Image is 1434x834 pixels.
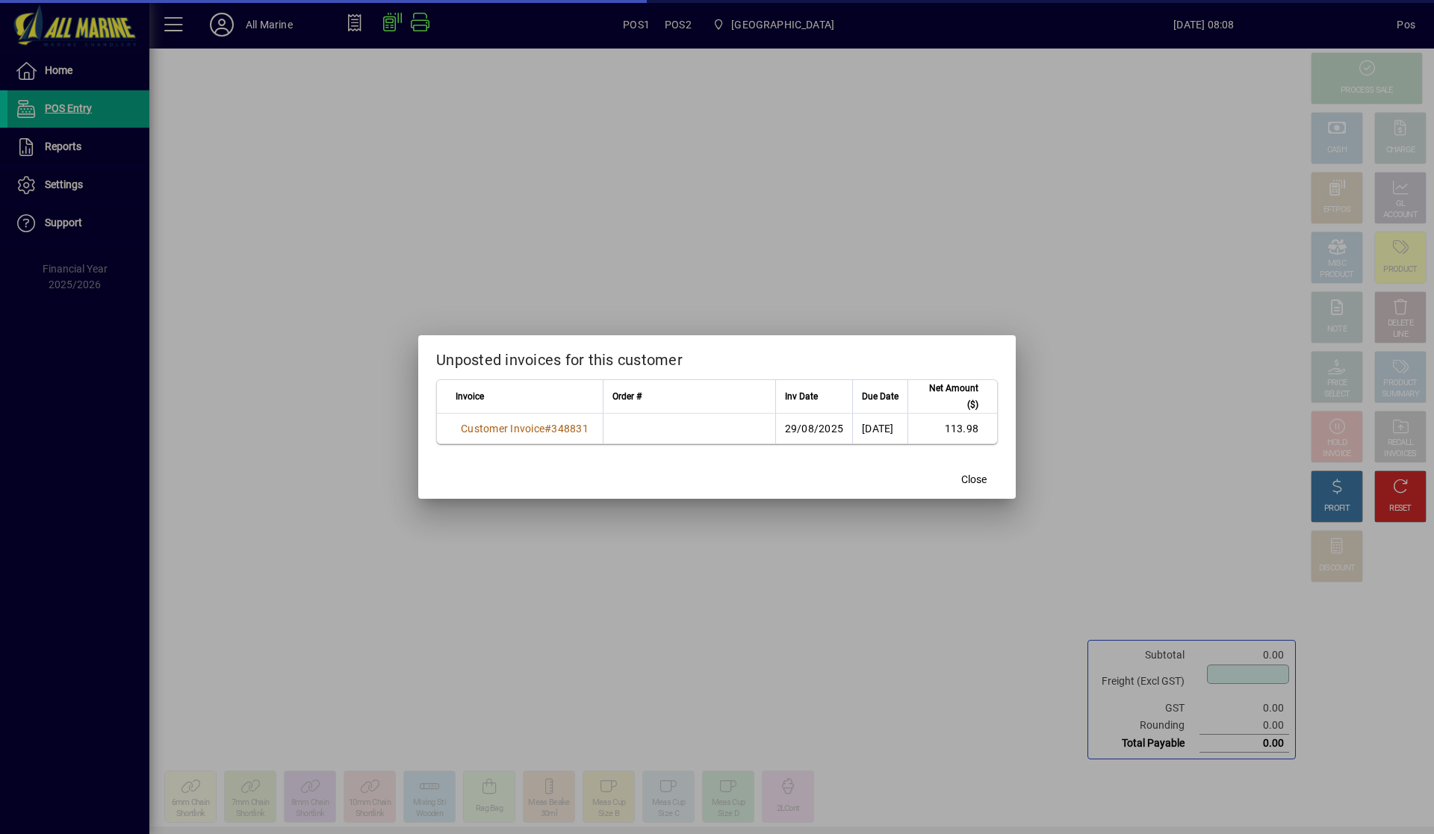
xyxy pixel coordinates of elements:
[461,423,544,435] span: Customer Invoice
[917,380,978,413] span: Net Amount ($)
[785,388,818,405] span: Inv Date
[852,414,907,444] td: [DATE]
[456,420,594,437] a: Customer Invoice#348831
[950,466,998,493] button: Close
[418,335,1016,379] h2: Unposted invoices for this customer
[907,414,997,444] td: 113.98
[775,414,853,444] td: 29/08/2025
[456,388,484,405] span: Invoice
[612,388,642,405] span: Order #
[544,423,551,435] span: #
[961,472,987,488] span: Close
[551,423,589,435] span: 348831
[862,388,898,405] span: Due Date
